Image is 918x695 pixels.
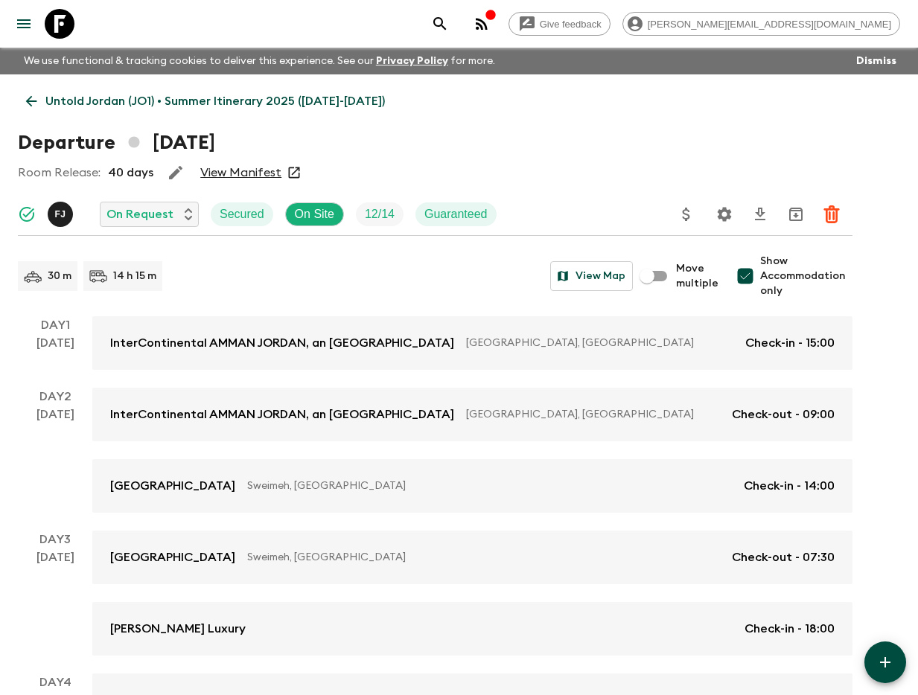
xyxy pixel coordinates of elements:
p: InterContinental AMMAN JORDAN, an [GEOGRAPHIC_DATA] [110,334,454,352]
a: View Manifest [200,165,281,180]
a: InterContinental AMMAN JORDAN, an [GEOGRAPHIC_DATA][GEOGRAPHIC_DATA], [GEOGRAPHIC_DATA]Check-in -... [92,316,852,370]
a: Privacy Policy [376,56,448,66]
span: Show Accommodation only [760,254,852,298]
span: Give feedback [532,19,610,30]
a: InterContinental AMMAN JORDAN, an [GEOGRAPHIC_DATA][GEOGRAPHIC_DATA], [GEOGRAPHIC_DATA]Check-out ... [92,388,852,441]
p: On Site [295,205,334,223]
a: Untold Jordan (JO1) • Summer Itinerary 2025 ([DATE]-[DATE]) [18,86,393,116]
p: Day 4 [18,673,92,691]
div: Trip Fill [356,202,404,226]
button: FJ [48,202,76,227]
span: Move multiple [676,261,718,291]
div: On Site [285,202,344,226]
button: Settings [710,199,739,229]
a: [PERSON_NAME] LuxuryCheck-in - 18:00 [92,602,852,656]
div: [DATE] [36,406,74,513]
p: InterContinental AMMAN JORDAN, an [GEOGRAPHIC_DATA] [110,406,454,423]
button: search adventures [425,9,455,39]
p: 14 h 15 m [113,269,156,284]
button: Update Price, Early Bird Discount and Costs [672,199,701,229]
p: [PERSON_NAME] Luxury [110,620,246,638]
button: Delete [817,199,847,229]
button: menu [9,9,39,39]
a: [GEOGRAPHIC_DATA]Sweimeh, [GEOGRAPHIC_DATA]Check-out - 07:30 [92,531,852,584]
p: F J [54,208,66,220]
p: Guaranteed [424,205,488,223]
a: [GEOGRAPHIC_DATA]Sweimeh, [GEOGRAPHIC_DATA]Check-in - 14:00 [92,459,852,513]
p: Day 2 [18,388,92,406]
span: [PERSON_NAME][EMAIL_ADDRESS][DOMAIN_NAME] [640,19,899,30]
p: Untold Jordan (JO1) • Summer Itinerary 2025 ([DATE]-[DATE]) [45,92,385,110]
button: Dismiss [852,51,900,71]
p: Check-out - 09:00 [732,406,835,423]
div: Secured [211,202,273,226]
p: Secured [220,205,264,223]
p: We use functional & tracking cookies to deliver this experience. See our for more. [18,48,501,74]
p: Sweimeh, [GEOGRAPHIC_DATA] [247,550,720,565]
p: 40 days [108,164,153,182]
p: [GEOGRAPHIC_DATA] [110,548,235,566]
span: Fadi Jaber [48,206,76,218]
h1: Departure [DATE] [18,128,215,158]
p: On Request [106,205,173,223]
p: 12 / 14 [365,205,395,223]
button: Download CSV [745,199,775,229]
p: Check-out - 07:30 [732,548,835,566]
button: View Map [550,261,633,291]
p: Room Release: [18,164,101,182]
div: [DATE] [36,548,74,656]
p: Day 3 [18,531,92,548]
p: [GEOGRAPHIC_DATA], [GEOGRAPHIC_DATA] [466,407,720,422]
div: [PERSON_NAME][EMAIL_ADDRESS][DOMAIN_NAME] [622,12,900,36]
p: Check-in - 18:00 [745,620,835,638]
p: [GEOGRAPHIC_DATA] [110,477,235,495]
p: Day 1 [18,316,92,334]
p: [GEOGRAPHIC_DATA], [GEOGRAPHIC_DATA] [466,336,733,350]
a: Give feedback [509,12,611,36]
p: Check-in - 15:00 [745,334,835,352]
p: Sweimeh, [GEOGRAPHIC_DATA] [247,478,732,493]
p: 30 m [48,269,71,284]
div: [DATE] [36,334,74,370]
p: Check-in - 14:00 [744,477,835,495]
svg: Synced Successfully [18,205,36,223]
button: Archive (Completed, Cancelled or Unsynced Departures only) [781,199,811,229]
